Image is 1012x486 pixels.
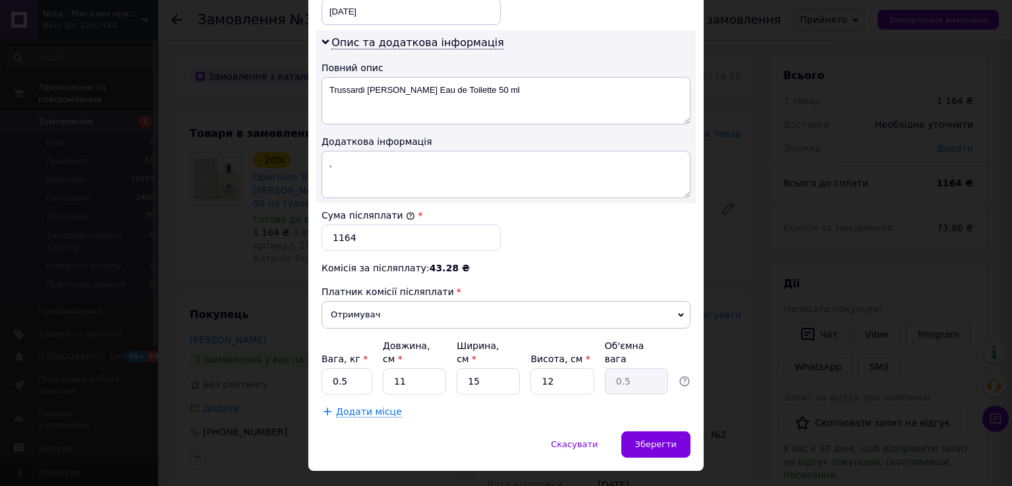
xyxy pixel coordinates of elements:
[322,286,454,297] span: Платник комісії післяплати
[322,135,690,148] div: Додаткова інформація
[635,439,677,449] span: Зберегти
[322,261,690,275] div: Комісія за післяплату:
[457,340,499,364] label: Ширина, см
[322,301,690,329] span: Отримувач
[383,340,430,364] label: Довжина, см
[605,339,668,365] div: Об'ємна вага
[530,354,590,364] label: Висота, см
[322,151,690,198] textarea: ,
[331,36,504,49] span: Опис та додаткова інформація
[322,210,415,221] label: Сума післяплати
[336,406,402,418] span: Додати місце
[551,439,598,449] span: Скасувати
[322,61,690,74] div: Повний опис
[322,354,368,364] label: Вага, кг
[430,263,470,273] span: 43.28 ₴
[322,77,690,124] textarea: Trussardi [PERSON_NAME] Eau de Toilette 50 ml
